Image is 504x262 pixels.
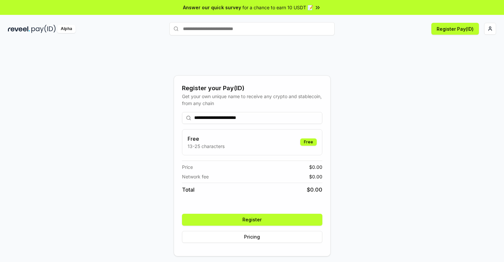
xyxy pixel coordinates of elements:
[188,143,225,150] p: 13-25 characters
[242,4,313,11] span: for a chance to earn 10 USDT 📝
[182,214,322,226] button: Register
[8,25,30,33] img: reveel_dark
[183,4,241,11] span: Answer our quick survey
[188,135,225,143] h3: Free
[31,25,56,33] img: pay_id
[431,23,479,35] button: Register Pay(ID)
[182,84,322,93] div: Register your Pay(ID)
[309,173,322,180] span: $ 0.00
[309,164,322,170] span: $ 0.00
[182,164,193,170] span: Price
[300,138,317,146] div: Free
[307,186,322,194] span: $ 0.00
[57,25,76,33] div: Alpha
[182,173,209,180] span: Network fee
[182,186,195,194] span: Total
[182,93,322,107] div: Get your own unique name to receive any crypto and stablecoin, from any chain
[182,231,322,243] button: Pricing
